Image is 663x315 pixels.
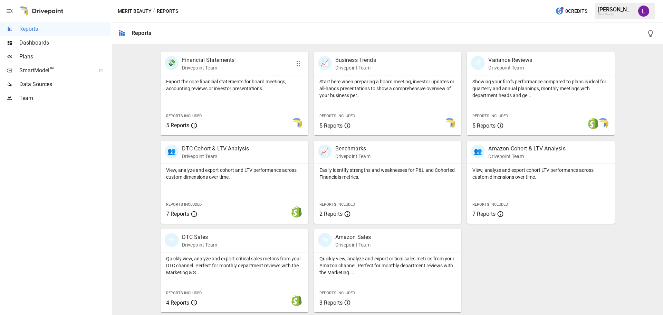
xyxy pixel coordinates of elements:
[166,299,189,306] span: 4 Reports
[49,65,54,74] span: ™
[182,64,235,71] p: Drivepoint Team
[472,122,496,129] span: 5 Reports
[335,153,371,160] p: Drivepoint Team
[319,114,355,118] span: Reports Included
[565,7,587,16] span: 0 Credits
[472,114,508,118] span: Reports Included
[488,56,532,64] p: Variance Reviews
[319,202,355,207] span: Reports Included
[318,233,332,247] div: 🛍
[182,241,217,248] p: Drivepoint Team
[153,7,155,16] div: /
[319,167,456,180] p: Easily identify strengths and weaknesses for P&L and Cohorted Financials metrics.
[598,6,634,13] div: [PERSON_NAME]
[166,78,303,92] p: Export the core financial statements for board meetings, accounting reviews or investor presentat...
[472,211,496,217] span: 7 Reports
[335,56,376,64] p: Business Trends
[166,202,202,207] span: Reports Included
[19,39,110,47] span: Dashboards
[597,118,608,129] img: smart model
[319,78,456,99] p: Start here when preparing a board meeting, investor updates or all-hands presentations to show a ...
[19,25,110,33] span: Reports
[166,291,202,295] span: Reports Included
[182,56,235,64] p: Financial Statements
[319,255,456,276] p: Quickly view, analyze and export critical sales metrics from your Amazon channel. Perfect for mon...
[634,1,653,21] button: Liz Tortoso
[166,167,303,180] p: View, analyze and export cohort and LTV performance across custom dimensions over time.
[165,145,179,158] div: 👥
[319,299,343,306] span: 3 Reports
[182,233,217,241] p: DTC Sales
[319,122,343,129] span: 5 Reports
[166,122,189,129] span: 5 Reports
[638,6,649,17] img: Liz Tortoso
[318,145,332,158] div: 📈
[472,167,609,180] p: View, analyze and export cohort LTV performance across custom dimensions over time.
[291,118,302,129] img: smart model
[552,5,590,18] button: 0Credits
[19,94,110,102] span: Team
[472,78,609,99] p: Showing your firm's performance compared to plans is ideal for quarterly and annual plannings, mo...
[166,255,303,276] p: Quickly view, analyze and export critical sales metrics from your DTC channel. Perfect for monthl...
[598,13,634,16] div: Merit Beauty
[182,153,249,160] p: Drivepoint Team
[118,7,152,16] button: Merit Beauty
[488,153,565,160] p: Drivepoint Team
[319,291,355,295] span: Reports Included
[19,66,91,75] span: SmartModel
[19,80,110,89] span: Data Sources
[335,241,371,248] p: Drivepoint Team
[319,211,343,217] span: 2 Reports
[588,118,599,129] img: shopify
[291,295,302,306] img: shopify
[165,56,179,70] div: 💸
[335,233,371,241] p: Amazon Sales
[166,114,202,118] span: Reports Included
[19,53,110,61] span: Plans
[471,145,485,158] div: 👥
[165,233,179,247] div: 🛍
[471,56,485,70] div: 🗓
[335,145,371,153] p: Benchmarks
[488,64,532,71] p: Drivepoint Team
[291,206,302,217] img: shopify
[472,202,508,207] span: Reports Included
[335,64,376,71] p: Drivepoint Team
[166,211,189,217] span: 7 Reports
[444,118,455,129] img: smart model
[488,145,565,153] p: Amazon Cohort & LTV Analysis
[318,56,332,70] div: 📈
[182,145,249,153] p: DTC Cohort & LTV Analysis
[132,30,151,36] div: Reports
